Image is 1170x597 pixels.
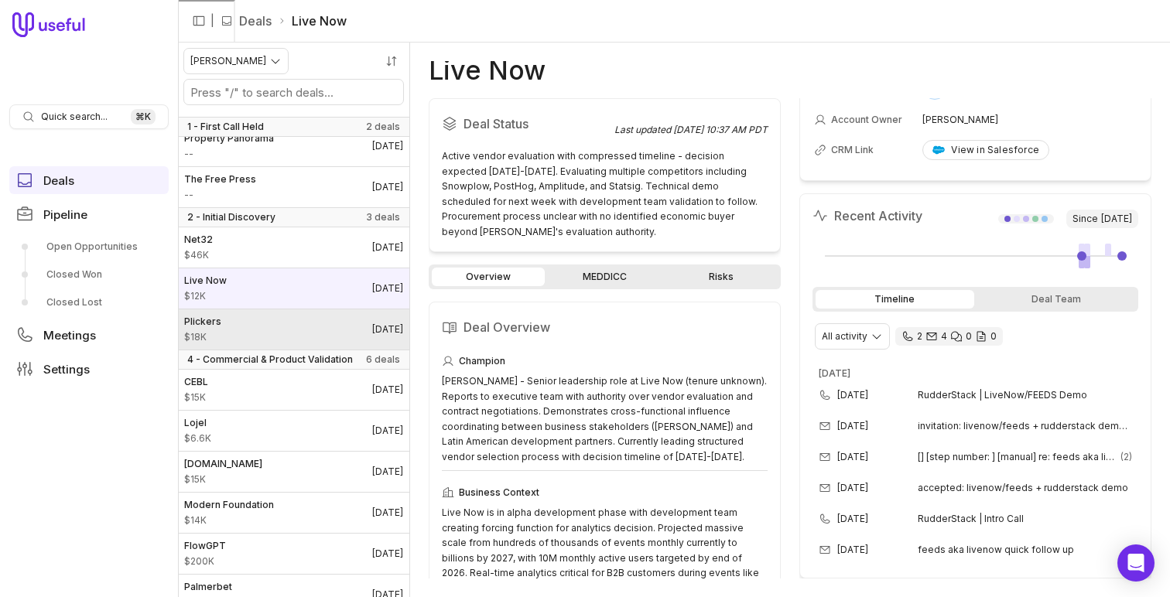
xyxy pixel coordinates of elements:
[673,124,768,135] time: [DATE] 10:37 AM PDT
[372,241,403,254] time: Deal Close Date
[184,173,256,186] span: The Free Press
[442,315,768,339] h2: Deal Overview
[372,282,403,295] time: Deal Close Date
[187,9,210,32] button: Collapse sidebar
[43,209,87,220] span: Pipeline
[178,167,409,207] a: The Free Press--[DATE]
[837,482,868,494] time: [DATE]
[429,61,546,80] h1: Live Now
[184,249,213,261] span: Amount
[1117,544,1155,582] div: Open Intercom Messenger
[178,43,410,597] nav: Deals
[837,451,868,463] time: [DATE]
[819,367,850,379] time: [DATE]
[184,132,274,145] span: Property Panorama
[187,211,275,223] span: 2 - Initial Discovery
[372,323,403,336] time: Deal Close Date
[184,432,211,445] span: Amount
[816,290,974,309] div: Timeline
[831,144,874,156] span: CRM Link
[9,321,169,349] a: Meetings
[372,548,403,560] time: Deal Close Date
[9,234,169,315] div: Pipeline submenu
[9,234,169,259] a: Open Opportunities
[184,316,221,328] span: Plickers
[9,166,169,194] a: Deals
[432,268,545,286] a: Overview
[372,466,403,478] time: Deal Close Date
[837,389,868,401] time: [DATE]
[932,144,1039,156] div: View in Salesforce
[918,482,1128,494] span: accepted: livenow/feeds + rudderstack demo
[665,268,778,286] a: Risks
[366,211,400,223] span: 3 deals
[1120,451,1132,463] span: 2 emails in thread
[178,309,409,350] a: Plickers$18K[DATE]
[442,111,614,136] h2: Deal Status
[380,49,403,73] button: Sort by
[9,290,169,315] a: Closed Lost
[372,425,403,437] time: Deal Close Date
[184,473,262,486] span: Amount
[41,111,108,123] span: Quick search...
[178,452,409,492] a: [DOMAIN_NAME]$15K[DATE]
[184,275,227,287] span: Live Now
[178,370,409,410] a: CEBL$15K[DATE]
[184,290,227,302] span: Amount
[184,417,211,429] span: Lojel
[922,140,1049,160] a: View in Salesforce
[372,181,403,193] time: Deal Close Date
[184,376,208,388] span: CEBL
[239,12,272,30] a: Deals
[131,109,156,125] kbd: ⌘ K
[184,234,213,246] span: Net32
[918,389,1114,401] span: RudderStack | LiveNow/FEEDS Demo
[918,513,1114,525] span: RudderStack | Intro Call
[918,544,1074,556] span: feeds aka livenow quick follow up
[9,200,169,228] a: Pipeline
[922,107,1137,132] td: [PERSON_NAME]
[812,206,922,225] h2: Recent Activity
[178,534,409,574] a: FlowGPT$200K[DATE]
[184,514,274,527] span: Amount
[184,331,221,343] span: Amount
[1101,213,1132,225] time: [DATE]
[366,121,400,133] span: 2 deals
[837,420,868,432] time: [DATE]
[184,391,208,404] span: Amount
[178,227,409,268] a: Net32$46K[DATE]
[184,555,226,568] span: Amount
[837,544,868,556] time: [DATE]
[43,363,90,375] span: Settings
[614,124,768,136] div: Last updated
[918,420,1132,432] span: invitation: livenow/feeds + rudderstack demo @ [DATE] 11am - 12pm (pdt) ([PERSON_NAME])
[184,80,403,104] input: Search deals by name
[366,353,400,366] span: 6 deals
[187,121,264,133] span: 1 - First Call Held
[372,140,403,152] time: Deal Close Date
[210,12,214,30] span: |
[372,384,403,396] time: Deal Close Date
[184,189,256,201] span: Amount
[548,268,661,286] a: MEDDICC
[184,458,262,470] span: [DOMAIN_NAME]
[178,268,409,309] a: Live Now$12K[DATE]
[977,290,1136,309] div: Deal Team
[372,507,403,519] time: Deal Close Date
[43,329,96,341] span: Meetings
[1066,210,1138,228] span: Since
[184,581,232,593] span: Palmerbet
[895,327,1003,346] div: 2 calls and 4 email threads
[184,499,274,511] span: Modern Foundation
[442,483,768,502] div: Business Context
[43,175,74,186] span: Deals
[442,148,768,239] div: Active vendor evaluation with compressed timeline - decision expected [DATE]-[DATE]. Evaluating m...
[9,262,169,287] a: Closed Won
[184,540,226,552] span: FlowGPT
[9,355,169,383] a: Settings
[918,451,1117,463] span: [] [step number: ] [manual] re: feeds aka livenow quick follow up
[178,126,409,166] a: Property Panorama--[DATE]
[184,148,274,160] span: Amount
[278,12,347,30] li: Live Now
[178,493,409,533] a: Modern Foundation$14K[DATE]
